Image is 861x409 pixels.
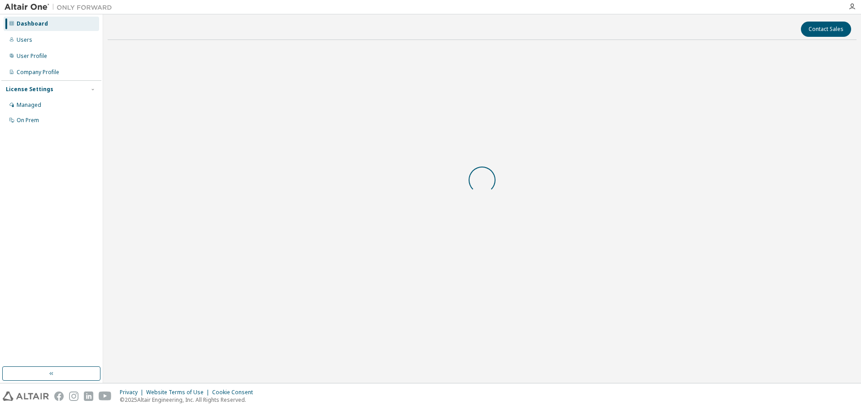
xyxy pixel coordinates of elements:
div: Privacy [120,389,146,396]
div: Company Profile [17,69,59,76]
div: License Settings [6,86,53,93]
img: linkedin.svg [84,391,93,401]
img: instagram.svg [69,391,78,401]
div: Website Terms of Use [146,389,212,396]
div: User Profile [17,53,47,60]
div: Dashboard [17,20,48,27]
div: Cookie Consent [212,389,258,396]
div: Managed [17,101,41,109]
div: On Prem [17,117,39,124]
p: © 2025 Altair Engineering, Inc. All Rights Reserved. [120,396,258,404]
img: altair_logo.svg [3,391,49,401]
img: youtube.svg [99,391,112,401]
img: facebook.svg [54,391,64,401]
div: Users [17,36,32,44]
button: Contact Sales [801,22,851,37]
img: Altair One [4,3,117,12]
